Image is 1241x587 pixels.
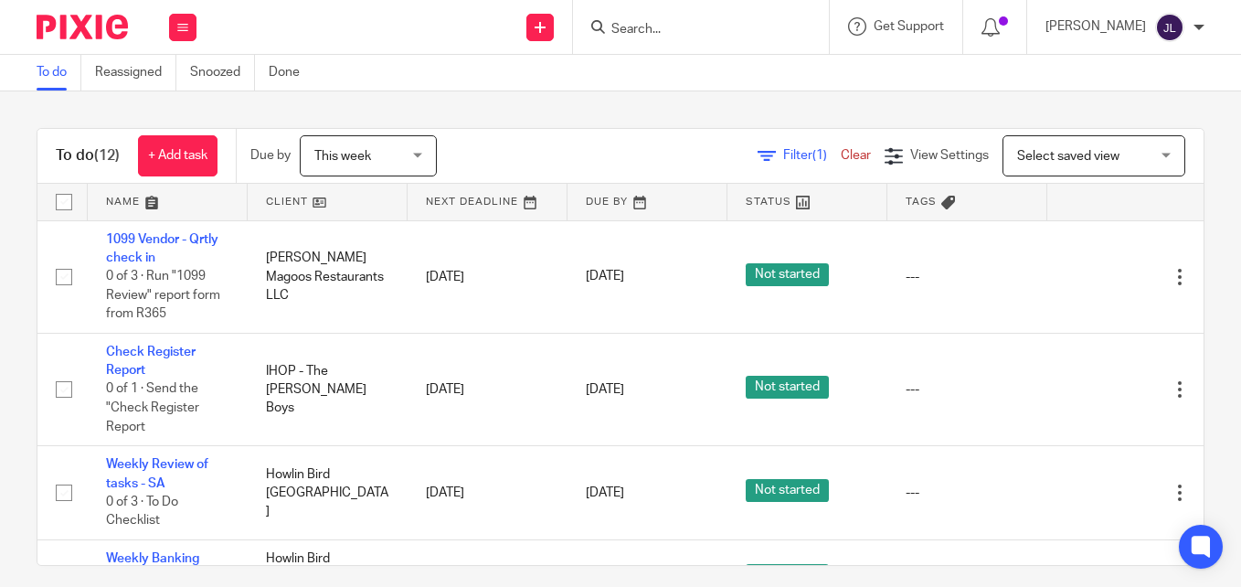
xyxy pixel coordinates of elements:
span: 0 of 1 · Send the "Check Register Report [106,383,199,433]
span: View Settings [910,149,989,162]
a: Weekly Review of tasks - SA [106,458,208,489]
p: Due by [250,146,291,165]
a: Clear [841,149,871,162]
p: [PERSON_NAME] [1045,17,1146,36]
span: [DATE] [586,383,624,396]
td: [DATE] [408,446,567,540]
td: [PERSON_NAME] Magoos Restaurants LLC [248,220,408,333]
div: --- [906,484,1029,502]
span: (12) [94,148,120,163]
span: Not started [746,479,829,502]
div: --- [906,380,1029,399]
span: Not started [746,376,829,399]
span: Not started [746,564,829,587]
a: Weekly Banking [106,552,199,565]
img: svg%3E [1155,13,1184,42]
span: (1) [812,149,827,162]
a: Check Register Report [106,346,196,377]
span: Filter [783,149,841,162]
span: [DATE] [586,271,624,283]
span: 0 of 3 · To Do Checklist [106,496,178,528]
span: Select saved view [1017,150,1119,163]
span: Get Support [874,20,944,33]
img: Pixie [37,15,128,39]
input: Search [610,22,774,38]
a: + Add task [138,135,217,176]
a: Reassigned [95,55,176,91]
td: [DATE] [408,220,567,333]
span: [DATE] [586,486,624,499]
a: Snoozed [190,55,255,91]
span: This week [314,150,371,163]
span: 0 of 3 · Run "1099 Review" report form from R365 [106,270,220,320]
td: IHOP - The [PERSON_NAME] Boys [248,333,408,445]
td: Howlin Bird [GEOGRAPHIC_DATA] [248,446,408,540]
td: [DATE] [408,333,567,445]
span: Tags [906,197,937,207]
div: --- [906,268,1029,286]
h1: To do [56,146,120,165]
span: Not started [746,263,829,286]
a: 1099 Vendor - Qrtly check in [106,233,218,264]
a: Done [269,55,313,91]
a: To do [37,55,81,91]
